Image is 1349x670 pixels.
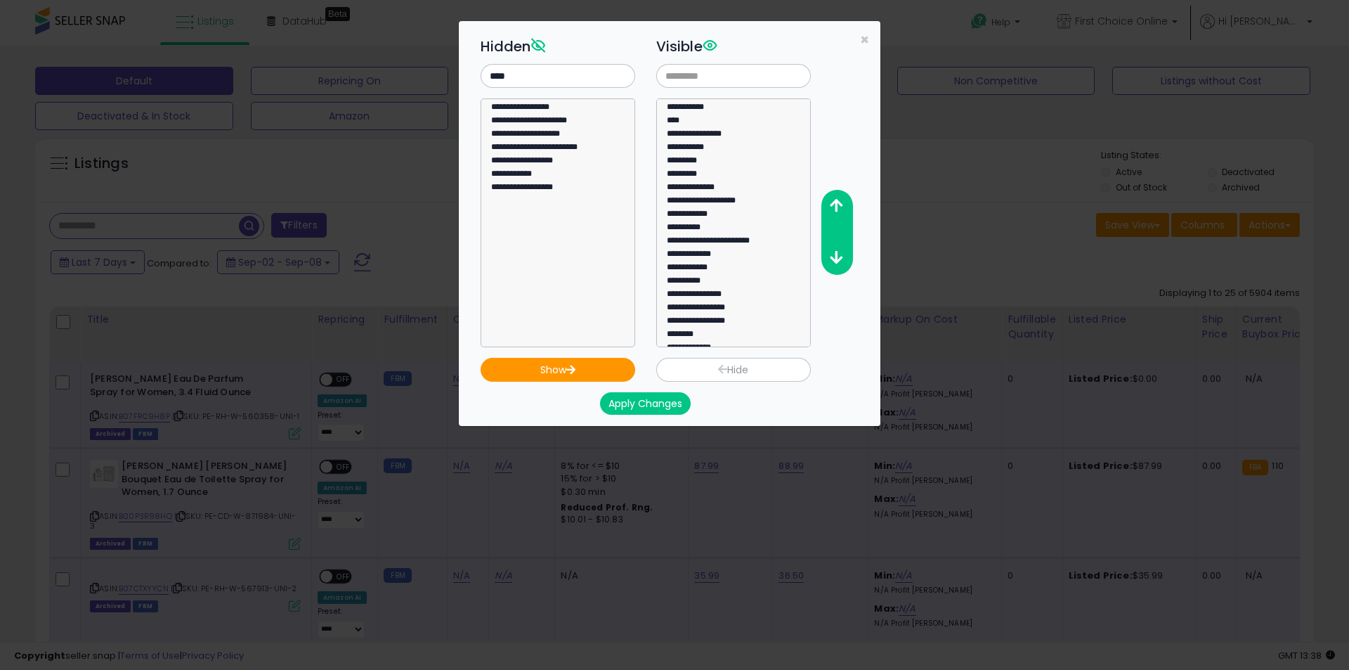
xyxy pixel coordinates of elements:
[656,358,811,382] button: Hide
[860,30,869,50] span: ×
[656,36,811,57] h3: Visible
[481,358,635,382] button: Show
[481,36,635,57] h3: Hidden
[600,392,691,415] button: Apply Changes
